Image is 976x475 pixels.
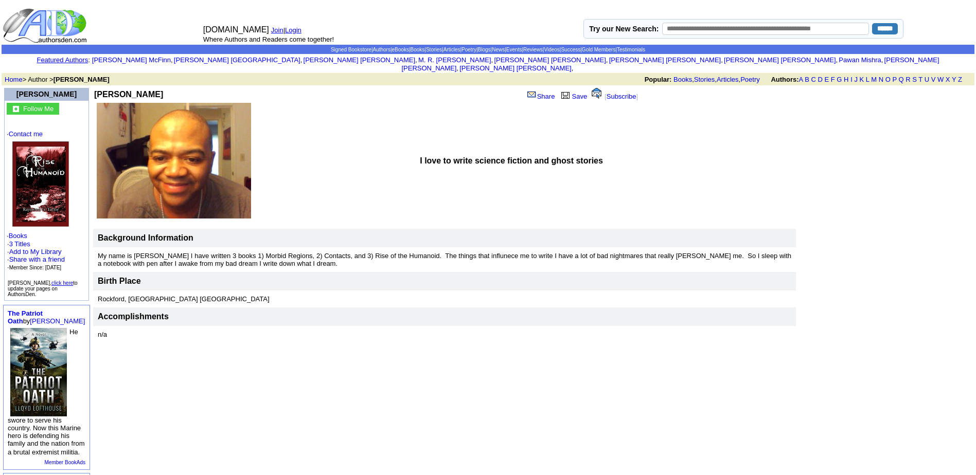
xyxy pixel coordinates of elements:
a: K [860,76,864,83]
font: Rockford, [GEOGRAPHIC_DATA] [GEOGRAPHIC_DATA] [98,295,270,303]
a: Books [9,232,27,240]
img: library.gif [560,90,571,99]
a: Y [952,76,956,83]
a: Join [271,26,283,34]
font: i [573,66,574,71]
font: , , , , , , , , , , [92,56,939,72]
font: Birth Place [98,277,141,285]
font: by [8,309,85,325]
a: Home [5,76,23,83]
a: Share with a friend [9,255,65,263]
a: [PERSON_NAME] [PERSON_NAME] [401,56,939,72]
a: G [837,76,842,83]
label: Try our New Search: [589,25,659,33]
a: N [879,76,883,83]
a: R [906,76,910,83]
a: Poetry [740,76,760,83]
a: [PERSON_NAME] [PERSON_NAME] [609,56,721,64]
a: Add to My Library [9,248,62,255]
img: logo_ad.gif [3,8,89,44]
font: Where Authors and Readers come together! [203,35,334,43]
a: Pawan Mishra [839,56,881,64]
a: Poetry [462,47,476,52]
img: See larger image [97,103,251,218]
a: S [912,76,917,83]
a: I [850,76,853,83]
a: Signed Bookstore [331,47,371,52]
a: O [885,76,891,83]
a: M. R. [PERSON_NAME] [418,56,491,64]
a: Books [673,76,692,83]
a: [PERSON_NAME] [PERSON_NAME] [724,56,836,64]
a: V [931,76,936,83]
a: A [799,76,803,83]
a: Contact me [9,130,43,138]
a: The Patriot Oath [8,309,43,325]
b: Popular: [645,76,672,83]
a: Follow Me [23,104,54,113]
a: Reviews [523,47,543,52]
font: | [283,26,305,34]
b: Background Information [98,233,193,242]
font: i [493,58,494,63]
font: n/a [98,331,107,338]
a: Member BookAds [45,460,85,465]
font: i [883,58,884,63]
a: Share [526,93,555,100]
font: , , , [645,76,971,83]
img: gc.jpg [13,106,19,112]
a: Events [506,47,522,52]
font: [DOMAIN_NAME] [203,25,269,34]
font: Accomplishments [98,312,169,321]
font: [ [605,93,607,100]
font: i [723,58,724,63]
a: Testimonials [617,47,645,52]
a: Books [411,47,425,52]
a: U [925,76,929,83]
font: · · · [7,248,65,271]
font: i [173,58,174,63]
font: > Author > [5,76,110,83]
span: | | | | | | | | | | | | | | [331,47,645,52]
font: [PERSON_NAME], to update your pages on AuthorsDen. [8,280,78,297]
a: Gold Members [582,47,616,52]
a: L [866,76,869,83]
a: T [918,76,922,83]
font: Follow Me [23,105,54,113]
font: i [417,58,418,63]
a: Blogs [478,47,491,52]
a: click here [51,280,73,286]
a: [PERSON_NAME] [GEOGRAPHIC_DATA] [174,56,300,64]
a: D [818,76,822,83]
a: News [492,47,505,52]
font: Member Since: [DATE] [9,265,62,270]
a: Stories [426,47,442,52]
a: M [871,76,877,83]
b: Authors: [771,76,798,83]
a: 3 Titles [9,240,30,248]
font: My name is [PERSON_NAME] I have written 3 books 1) Morbid Regions, 2) Contacts, and 3) Rise of th... [98,252,791,267]
a: Success [561,47,580,52]
a: Authors [372,47,390,52]
a: W [937,76,944,83]
a: P [892,76,896,83]
a: J [854,76,858,83]
font: · [7,240,65,271]
a: [PERSON_NAME] [PERSON_NAME] [304,56,415,64]
a: Featured Authors [37,56,88,64]
font: · · [7,130,86,271]
img: 80017.jpg [10,328,67,417]
a: [PERSON_NAME] [16,90,77,98]
img: 39351.jpg [12,141,69,227]
b: [PERSON_NAME] [54,76,110,83]
a: Videos [544,47,559,52]
a: Articles [443,47,460,52]
a: [PERSON_NAME] [PERSON_NAME] [459,64,571,72]
a: X [946,76,950,83]
b: I love to write science fiction and ghost stories [420,156,603,165]
a: H [844,76,848,83]
a: F [831,76,835,83]
a: Articles [717,76,739,83]
a: Z [958,76,962,83]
